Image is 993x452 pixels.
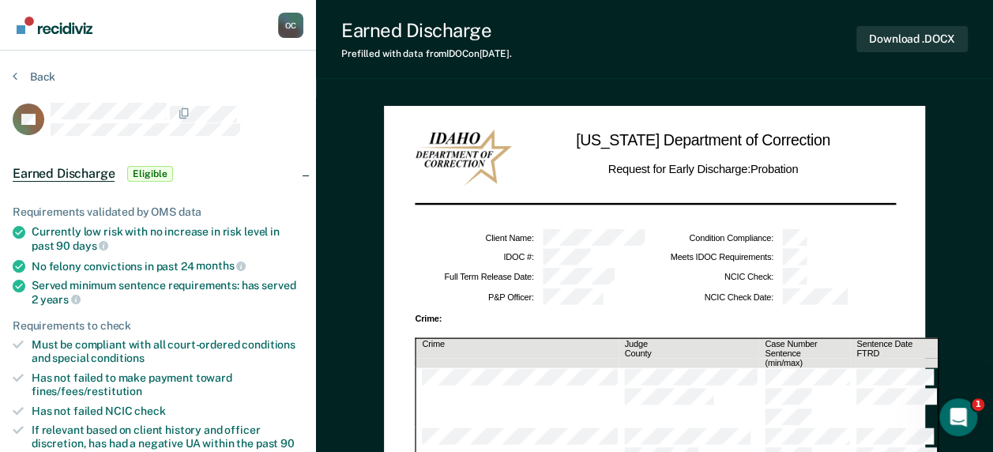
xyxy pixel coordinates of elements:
img: Profile image for Naomi [155,25,186,57]
span: Earned Discharge [13,166,115,182]
img: logo [32,30,118,55]
div: Send us a message [16,213,300,256]
span: 1 [972,398,984,411]
div: Profile image for Krysty [215,25,246,57]
th: Case Number [758,338,850,348]
div: Must be compliant with all court-ordered conditions and special [32,338,303,365]
div: Has not failed to make payment toward [32,371,303,398]
button: Download .DOCX [856,26,968,52]
div: Send us a message [32,226,264,243]
th: (min/max) [758,358,850,367]
div: Close [272,25,300,54]
button: Profile dropdown button [278,13,303,38]
div: Currently low risk with no increase in risk level in past 90 [32,225,303,252]
th: Sentence [758,348,850,358]
img: Profile image for Rajan [185,25,216,57]
th: Crime [416,338,619,348]
span: conditions [91,352,145,364]
div: O C [278,13,303,38]
div: Served minimum sentence requirements: has served 2 [32,279,303,306]
p: Hi [PERSON_NAME] 👋 [32,112,284,166]
img: Recidiviz [17,17,92,34]
p: How can we help? [32,166,284,193]
td: Full Term Release Date : [415,267,535,287]
button: Messages [158,307,316,370]
div: Prefilled with data from IDOC on [DATE] . [341,48,512,59]
span: check [134,405,165,417]
th: Sentence Date [850,338,938,348]
span: Eligible [127,166,172,182]
td: NCIC Check Date : [654,287,774,307]
td: IDOC # : [415,248,535,268]
span: days [73,239,108,252]
span: months [196,259,246,272]
h2: Request for Early Discharge: Probation [607,160,797,178]
div: Earned Discharge [341,19,512,42]
span: years [40,293,81,306]
td: Meets IDOC Requirements : [654,248,774,268]
td: Condition Compliance : [654,228,774,248]
button: Back [13,70,55,84]
td: Client Name : [415,228,535,248]
th: FTRD [850,348,938,358]
span: Messages [210,346,265,357]
span: fines/fees/restitution [32,385,142,397]
h1: [US_STATE] Department of Correction [576,130,830,153]
span: Home [61,346,96,357]
div: Requirements validated by OMS data [13,205,303,219]
img: IDOC Logo [415,130,512,186]
div: Crime: [415,315,893,322]
th: County [618,348,758,358]
iframe: Intercom live chat [939,398,977,436]
div: No felony convictions in past 24 [32,259,303,273]
div: Has not failed NCIC [32,405,303,418]
td: P&P Officer : [415,287,535,307]
th: Judge [618,338,758,348]
td: NCIC Check : [654,267,774,287]
div: Requirements to check [13,319,303,333]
